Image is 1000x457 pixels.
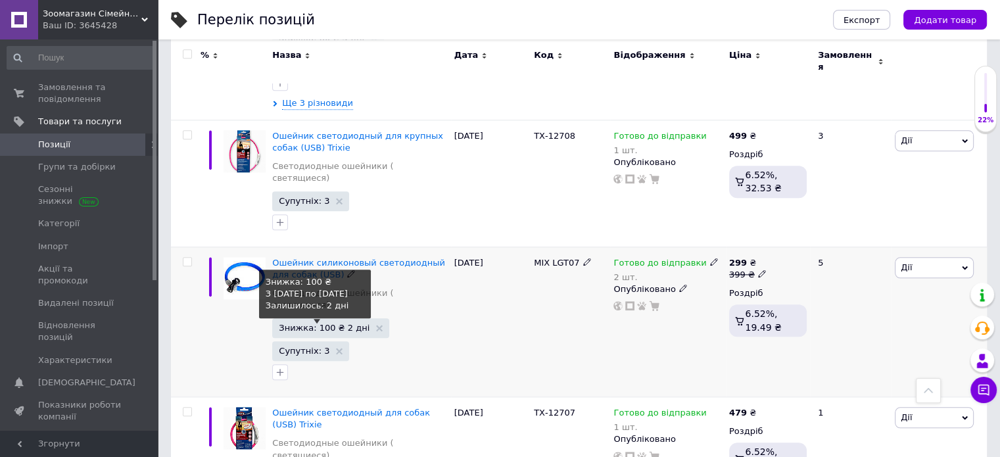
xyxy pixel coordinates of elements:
[903,10,987,30] button: Додати товар
[38,297,114,309] span: Видалені позиції
[38,139,70,151] span: Позиції
[613,156,722,168] div: Опубліковано
[38,218,80,229] span: Категорії
[38,116,122,128] span: Товари та послуги
[279,324,369,332] span: Знижка: 100 ₴ 2 дні
[43,20,158,32] div: Ваш ID: 3645428
[534,258,579,268] span: MIX LGT07
[970,377,997,403] button: Чат з покупцем
[43,8,141,20] span: Зоомагазин Сімейний кошик - Дискаунтер зоотоварів
[534,408,575,418] span: ТХ-12707
[729,269,767,281] div: 399 ₴
[38,399,122,423] span: Показники роботи компанії
[272,49,301,61] span: Назва
[38,183,122,207] span: Сезонні знижки
[534,131,575,141] span: ТХ-12708
[272,160,447,184] a: Светодиодные ошейники ( светящиеся)
[7,46,155,70] input: Пошук
[266,276,364,312] div: Знижка: 100 ₴ Залишилось: 2 дні
[38,241,68,253] span: Імпорт
[613,283,722,295] div: Опубліковано
[454,49,479,61] span: Дата
[613,49,685,61] span: Відображення
[745,308,781,332] span: 6.52%, 19.49 ₴
[729,407,756,419] div: ₴
[613,131,706,145] span: Готово до відправки
[224,130,266,172] img: Ошейник светодиодный для крупных собак (USB) Trixie
[534,49,554,61] span: Код
[613,258,706,272] span: Готово до відправки
[451,120,531,247] div: [DATE]
[613,145,706,155] div: 1 шт.
[901,135,912,145] span: Дії
[729,287,807,299] div: Роздріб
[224,407,266,449] img: Ошейник светодиодный для собак (USB) Trixie
[272,131,443,153] a: Ошейник светодиодный для крупных собак (USB) Trixie
[810,120,892,247] div: 3
[613,433,722,445] div: Опубліковано
[613,408,706,421] span: Готово до відправки
[729,131,747,141] b: 499
[38,161,116,173] span: Групи та добірки
[818,49,874,73] span: Замовлення
[451,247,531,397] div: [DATE]
[729,425,807,437] div: Роздріб
[224,257,266,299] img: Ошейник силиконовый светодиодный для собак (USB)
[613,422,706,432] div: 1 шт.
[729,258,747,268] b: 299
[914,15,976,25] span: Додати товар
[833,10,891,30] button: Експорт
[844,15,880,25] span: Експорт
[613,272,718,282] div: 2 шт.
[279,197,329,205] span: Супутніх: 3
[197,13,315,27] div: Перелік позицій
[745,170,781,193] span: 6.52%, 32.53 ₴
[38,377,135,389] span: [DEMOGRAPHIC_DATA]
[729,49,751,61] span: Ціна
[38,263,122,287] span: Акції та промокоди
[38,354,112,366] span: Характеристики
[272,258,445,279] a: Ошейник силиконовый светодиодный для собак (USB)
[729,149,807,160] div: Роздріб
[729,408,747,418] b: 479
[266,289,348,299] nobr: З [DATE] по [DATE]
[201,49,209,61] span: %
[38,320,122,343] span: Відновлення позицій
[810,247,892,397] div: 5
[901,262,912,272] span: Дії
[729,257,767,269] div: ₴
[279,347,329,355] span: Супутніх: 3
[272,408,430,429] a: Ошейник светодиодный для собак (USB) Trixie
[729,130,756,142] div: ₴
[38,82,122,105] span: Замовлення та повідомлення
[975,116,996,125] div: 22%
[282,97,353,110] span: Ще 3 різновиди
[901,412,912,422] span: Дії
